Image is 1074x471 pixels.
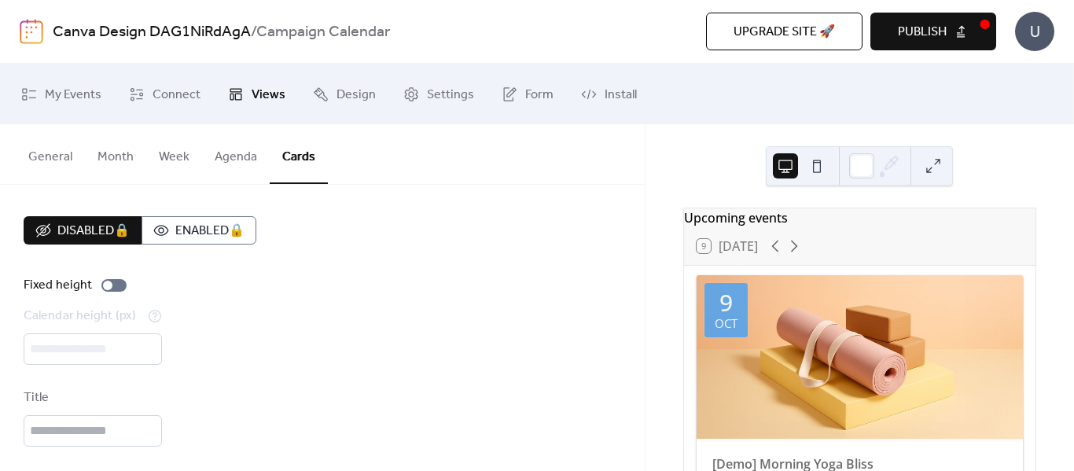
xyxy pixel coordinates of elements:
button: Cards [270,124,328,184]
b: / [251,17,256,47]
a: Form [490,70,565,118]
a: Install [569,70,649,118]
span: My Events [45,83,101,107]
button: Publish [870,13,996,50]
span: Connect [153,83,200,107]
img: logo [20,19,43,44]
span: Settings [427,83,474,107]
b: Campaign Calendar [256,17,390,47]
span: Views [252,83,285,107]
a: Design [301,70,388,118]
div: Oct [715,318,737,329]
button: General [16,124,85,182]
a: Settings [392,70,486,118]
a: Views [216,70,297,118]
a: My Events [9,70,113,118]
div: U [1015,12,1054,51]
span: Upgrade site 🚀 [734,23,835,42]
span: Publish [898,23,947,42]
div: Title [24,388,159,407]
span: Design [337,83,376,107]
div: Upcoming events [684,208,1035,227]
div: Fixed height [24,276,92,295]
button: Upgrade site 🚀 [706,13,863,50]
a: Canva Design DAG1NiRdAgA [53,17,251,47]
button: Week [146,124,202,182]
div: 9 [719,291,733,315]
span: Form [525,83,554,107]
button: Agenda [202,124,270,182]
button: Month [85,124,146,182]
a: Connect [117,70,212,118]
span: Install [605,83,637,107]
